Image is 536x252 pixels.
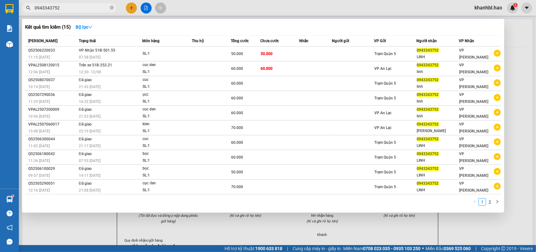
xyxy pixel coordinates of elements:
[79,63,112,67] span: Trên xe 51B-252.21
[192,39,204,43] span: Thu hộ
[231,126,243,130] span: 70.000
[231,140,243,145] span: 60.000
[231,111,243,115] span: 60.000
[28,165,77,172] div: Q52506100029
[417,78,439,82] span: 0943343752
[494,64,501,71] span: plus-circle
[12,195,14,197] sup: 1
[494,168,501,175] span: plus-circle
[79,188,100,193] span: 21:08 [DATE]
[6,25,13,32] img: solution-icon
[143,113,190,120] div: SL: 1
[231,66,243,71] span: 60.000
[231,39,249,43] span: Tổng cước
[417,187,459,193] div: LINH
[417,113,459,120] div: linh
[28,136,77,143] div: Q52506300044
[79,78,92,82] span: Đã giao
[143,62,190,69] div: cuc den
[79,92,92,97] span: Đã giao
[79,85,100,89] span: 21:43 [DATE]
[28,62,77,69] div: VPAL2508120015
[79,39,96,43] span: Trạng thái
[143,136,190,143] div: cuc
[479,198,486,206] li: 1
[28,151,77,157] div: Q52506180042
[28,70,50,74] span: 12:06 [DATE]
[7,239,13,245] span: message
[110,6,114,9] span: close-circle
[79,70,101,74] span: 12:30 - 12/08
[494,183,501,190] span: plus-circle
[417,172,459,179] div: LINH
[459,152,488,163] span: VP [PERSON_NAME]
[261,66,273,71] span: 60.000
[143,143,190,149] div: SL: 1
[8,46,110,56] b: GỬI : VP [PERSON_NAME]
[375,96,396,100] span: Trạm Quận 5
[459,166,488,178] span: VP [PERSON_NAME]
[28,144,50,148] span: 11:02 [DATE]
[417,122,439,126] span: 0943343752
[417,128,459,134] div: [PERSON_NAME]
[143,83,190,90] div: SL: 1
[28,159,50,163] span: 11:36 [DATE]
[459,78,488,89] span: VP [PERSON_NAME]
[143,180,190,187] div: cục đen
[79,99,100,104] span: 16:32 [DATE]
[260,39,279,43] span: Chưa cước
[471,198,479,206] button: left
[143,187,190,194] div: SL: 1
[88,25,93,29] span: down
[459,39,474,43] span: VP Nhận
[375,140,396,145] span: Trạm Quận 5
[374,39,386,43] span: VP Gửi
[28,77,77,83] div: Q52508070037
[76,25,93,30] strong: Bộ lọc
[28,39,57,43] span: [PERSON_NAME]
[417,152,439,156] span: 0943343752
[79,129,100,133] span: 22:19 [DATE]
[231,185,243,189] span: 70.000
[7,225,13,231] span: notification
[231,96,243,100] span: 60.000
[79,144,100,148] span: 21:17 [DATE]
[79,107,92,112] span: Đã giao
[143,121,190,128] div: kien
[6,41,13,48] img: warehouse-icon
[28,47,77,54] div: Q52506220033
[417,143,459,149] div: LINH
[8,8,39,39] img: logo.jpg
[143,98,190,105] div: SL: 1
[143,165,190,172] div: bọc
[494,198,501,206] button: right
[79,114,100,119] span: 21:53 [DATE]
[494,94,501,101] span: plus-circle
[143,50,190,57] div: SL: 1
[79,173,100,178] span: 14:11 [DATE]
[375,126,392,130] span: VP An Lạc
[417,39,437,43] span: Người nhận
[459,63,488,74] span: VP [PERSON_NAME]
[28,106,77,113] div: VPAL2507200009
[143,69,190,76] div: SL: 1
[25,24,71,31] h3: Kết quả tìm kiếm ( 15 )
[6,196,13,203] img: warehouse-icon
[79,159,100,163] span: 07:55 [DATE]
[35,4,109,11] input: Tìm tên, số ĐT hoặc mã đơn
[375,111,392,115] span: VP An Lạc
[494,198,501,206] li: Next Page
[79,137,92,141] span: Đã giao
[375,185,396,189] span: Trạm Quận 5
[375,81,396,86] span: Trạm Quận 5
[494,138,501,145] span: plus-circle
[28,121,77,128] div: VPAL2507060017
[79,152,92,156] span: Đã giao
[494,153,501,160] span: plus-circle
[143,172,190,179] div: SL: 1
[71,22,98,32] button: Bộ lọcdown
[79,181,92,186] span: Đã giao
[459,48,488,59] span: VP [PERSON_NAME]
[142,39,160,43] span: Món hàng
[26,6,30,10] span: search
